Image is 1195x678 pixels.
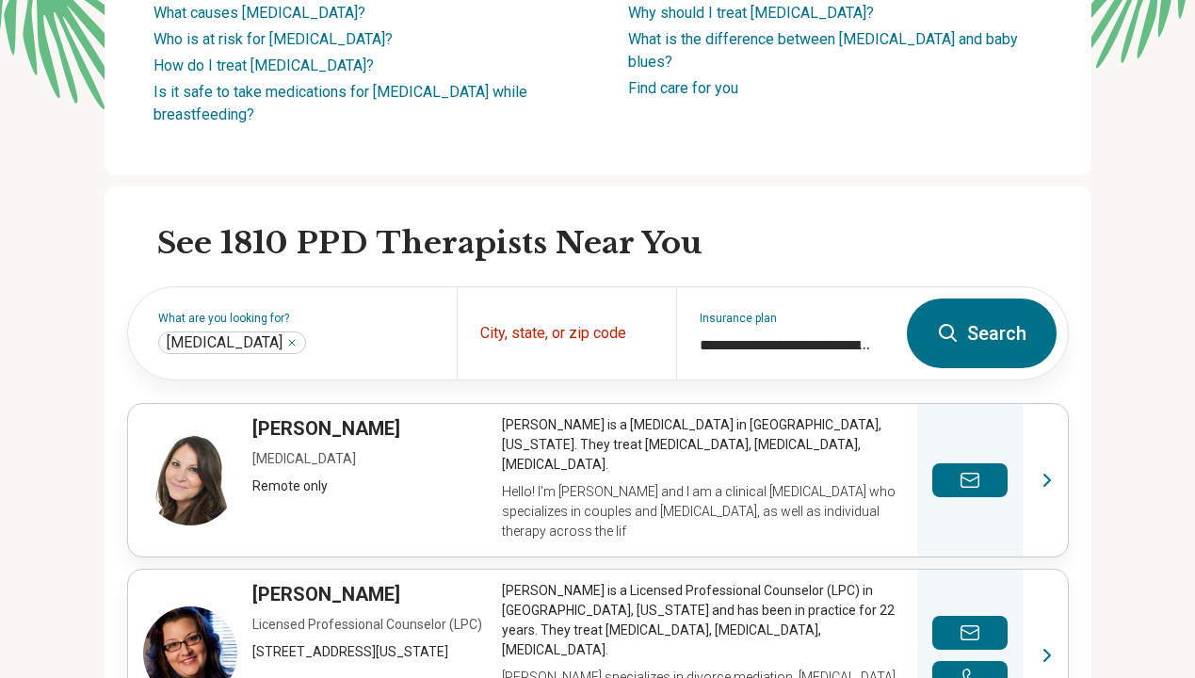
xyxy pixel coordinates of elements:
button: Send a message [932,463,1008,497]
a: How do I treat [MEDICAL_DATA]? [153,56,374,74]
a: What is the difference between [MEDICAL_DATA] and baby blues? [628,30,1018,71]
button: Search [907,299,1057,368]
a: Find care for you [628,79,738,97]
label: What are you looking for? [158,313,434,324]
a: Is it safe to take medications for [MEDICAL_DATA] while breastfeeding? [153,83,527,123]
a: Who is at risk for [MEDICAL_DATA]? [153,30,393,48]
h2: See 1810 PPD Therapists Near You [157,224,1069,264]
span: [MEDICAL_DATA] [167,333,283,352]
div: Postpartum Depression [158,331,306,354]
a: What causes [MEDICAL_DATA]? [153,4,365,22]
button: Send a message [932,616,1008,650]
a: Why should I treat [MEDICAL_DATA]? [628,4,874,22]
button: Postpartum Depression [286,337,298,348]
